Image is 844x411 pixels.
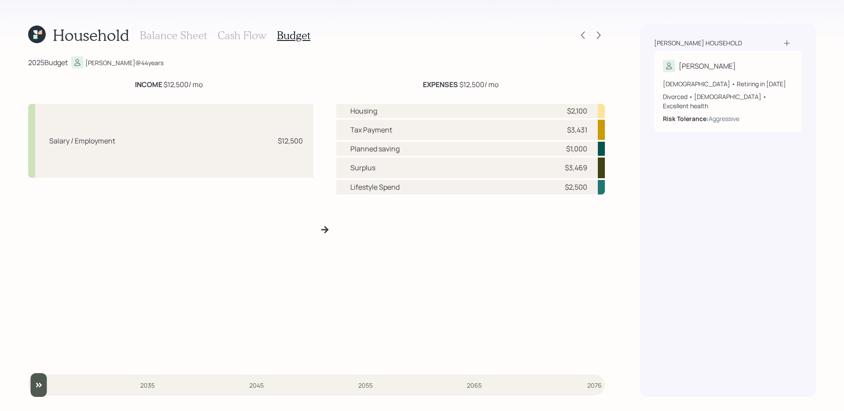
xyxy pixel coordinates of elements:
div: Aggressive [709,114,739,123]
div: [PERSON_NAME] [679,61,736,71]
div: [PERSON_NAME] @ 44 years [85,58,164,67]
div: $1,000 [566,143,587,154]
div: $2,100 [567,106,587,116]
b: EXPENSES [423,80,458,89]
div: $3,431 [567,125,587,135]
div: Tax Payment [350,125,392,135]
div: Salary / Employment [49,136,115,146]
div: $12,500 / mo [423,79,498,90]
div: Divorced • [DEMOGRAPHIC_DATA] • Excellent health [663,92,793,110]
h3: Cash Flow [218,29,266,42]
div: $12,500 / mo [135,79,203,90]
div: Surplus [350,162,375,173]
div: $2,500 [565,182,587,192]
b: INCOME [135,80,162,89]
h1: Household [53,26,129,44]
div: $12,500 [278,136,303,146]
b: Risk Tolerance: [663,114,709,123]
div: Planned saving [350,143,400,154]
div: [DEMOGRAPHIC_DATA] • Retiring in [DATE] [663,79,793,88]
div: Housing [350,106,377,116]
h3: Balance Sheet [140,29,207,42]
h3: Budget [277,29,310,42]
div: [PERSON_NAME] household [654,39,742,48]
div: 2025 Budget [28,57,68,68]
div: $3,469 [565,162,587,173]
div: Lifestyle Spend [350,182,400,192]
